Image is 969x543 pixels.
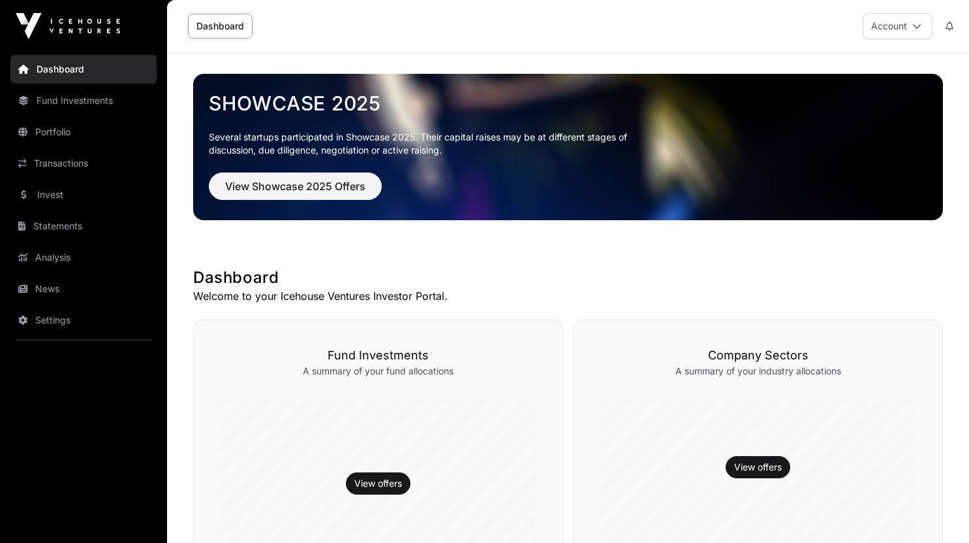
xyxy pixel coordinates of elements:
a: Transactions [10,149,157,178]
img: Icehouse Ventures Logo [16,13,120,39]
p: A summary of your industry allocations [600,365,917,378]
button: View Showcase 2025 Offers [209,173,382,200]
span: View Showcase 2025 Offers [225,178,365,194]
button: View offers [346,472,410,495]
a: Statements [10,212,157,240]
a: Fund Investments [10,86,157,115]
a: Dashboard [188,14,253,39]
button: View offers [726,456,790,478]
iframe: Chat Widget [904,480,969,543]
p: A summary of your fund allocations [220,365,536,378]
p: Several startups participated in Showcase 2025. Their capital raises may be at different stages o... [209,131,647,157]
a: View offers [354,477,402,490]
p: Welcome to your Icehouse Ventures Investor Portal. [193,288,943,304]
a: Settings [10,306,157,335]
h1: Dashboard [193,267,943,288]
img: Showcase 2025 [193,74,943,220]
a: Analysis [10,243,157,272]
a: Portfolio [10,118,157,146]
a: View offers [734,461,782,474]
h3: Fund Investments [220,346,536,365]
a: View Showcase 2025 Offers [209,186,382,199]
h3: Company Sectors [600,346,917,365]
button: Account [863,13,932,39]
a: Invest [10,180,157,209]
a: News [10,274,157,303]
a: Dashboard [10,55,157,84]
a: Showcase 2025 [209,91,927,115]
